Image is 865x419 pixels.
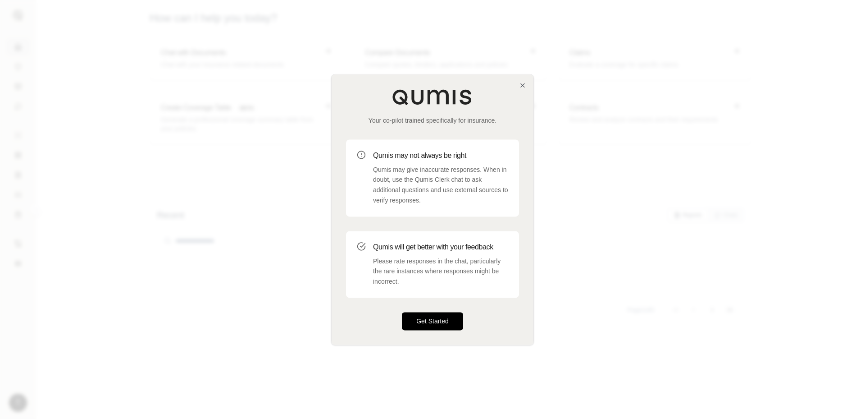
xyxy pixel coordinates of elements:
[373,256,508,287] p: Please rate responses in the chat, particularly the rare instances where responses might be incor...
[373,150,508,161] h3: Qumis may not always be right
[373,165,508,206] p: Qumis may give inaccurate responses. When in doubt, use the Qumis Clerk chat to ask additional qu...
[392,89,473,105] img: Qumis Logo
[346,116,519,125] p: Your co-pilot trained specifically for insurance.
[373,242,508,253] h3: Qumis will get better with your feedback
[402,312,463,330] button: Get Started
